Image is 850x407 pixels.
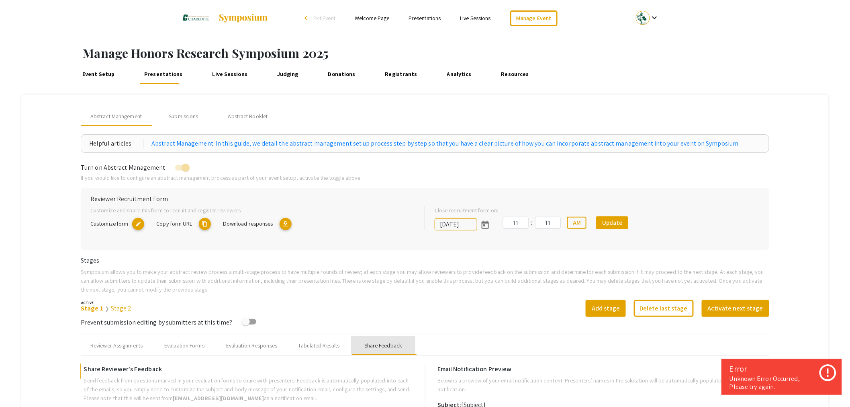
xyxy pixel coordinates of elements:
[90,341,143,350] div: Reviewer Assignments
[199,218,211,230] mat-icon: copy URL
[90,220,128,227] span: Customize form
[326,65,357,84] a: Donations
[437,376,766,393] p: Below is a preview of your email notification content. Presenters’ names in the salutation will b...
[228,112,268,121] div: Abstract Booklet
[567,217,586,229] button: AM
[142,65,185,84] a: Presentations
[156,220,192,227] span: Copy form URL
[409,14,441,22] a: Presentations
[729,375,834,391] div: Unknown Error Occurred, Please try again.
[586,300,626,317] button: Add stage
[90,206,412,215] p: Customize and share this form to recruit and register reviewers:
[275,65,300,84] a: Judging
[226,341,277,350] div: Evaluation Responses
[164,341,204,350] div: Evaluation Forms
[529,218,535,228] div: :
[6,371,34,401] iframe: Chat
[80,65,117,84] a: Event Setup
[460,14,491,22] a: Live Sessions
[313,14,335,22] span: Exit Event
[702,300,769,317] button: Activate next stage
[634,300,694,317] button: Delete last stage
[151,139,740,148] a: Abstract Management: In this guide, we detail the abstract management set up process step by step...
[84,365,413,373] h6: Share Reviewer's Feedback
[81,257,769,264] h6: Stages
[355,14,389,22] a: Welcome Page
[223,220,273,227] span: Download responses
[627,9,668,27] button: Expand account dropdown
[535,217,561,229] input: Minutes
[81,318,232,327] span: Prevent submission editing by submitters at this time?
[298,341,340,350] div: Tabulated Results
[499,65,531,84] a: Resources
[729,363,834,375] div: Error
[182,8,268,28] a: Honors Research Symposium 2025
[435,206,499,215] label: Close recruitment form on:
[81,267,769,294] p: Symposium allows you to make your abstract review process a multi-stage process to have multiple ...
[477,216,493,232] button: Open calendar
[90,195,760,203] h6: Reviewer Recruitment Form
[437,365,766,373] h6: Email Notification Preview
[650,13,660,23] mat-icon: Expand account dropdown
[503,217,529,229] input: Hours
[383,65,419,84] a: Registrants
[105,305,109,312] span: ❯
[81,173,769,182] p: If you would like to configure an abstract management process as part of your event setup, activa...
[89,139,143,148] div: Helpful articles
[173,394,264,402] b: [EMAIL_ADDRESS][DOMAIN_NAME]
[280,218,292,230] mat-icon: Export responses
[364,341,402,350] div: Share Feedback
[210,65,249,84] a: Live Sessions
[596,216,628,229] button: Update
[182,8,210,28] img: Honors Research Symposium 2025
[218,13,268,23] img: Symposium by ForagerOne
[304,16,309,21] div: arrow_back_ios
[111,304,132,312] a: Stage 2
[90,112,142,121] span: Abstract Management
[510,10,558,26] a: Manage Event
[81,163,166,172] span: Turn on Abstract Management
[445,65,473,84] a: Analytics
[81,304,103,312] a: Stage 1
[84,376,413,402] p: Send feedback from questions marked in your evaluation forms to share with presenters. Feedback i...
[132,218,144,230] mat-icon: copy URL
[169,112,198,121] div: Submissions
[83,46,850,60] h1: Manage Honors Research Symposium 2025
